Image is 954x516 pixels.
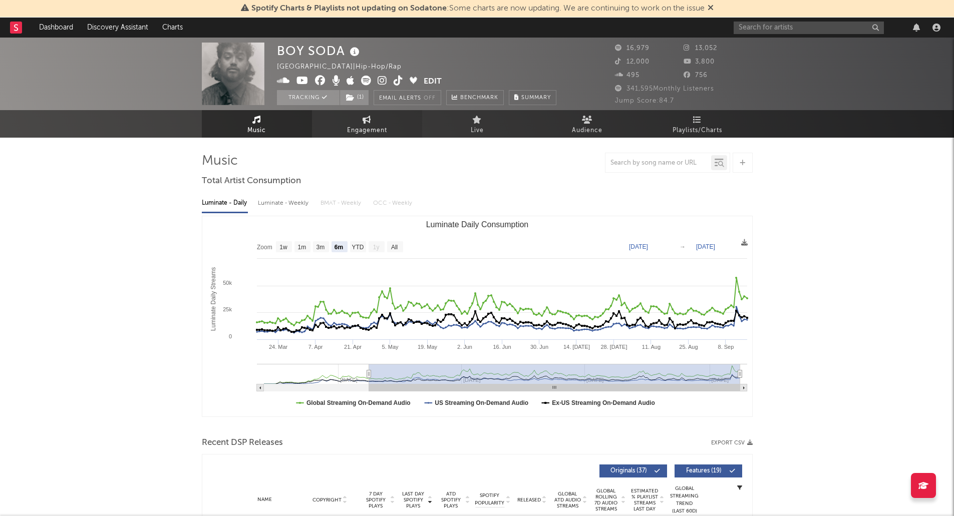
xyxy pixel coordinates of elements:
[202,216,752,416] svg: Luminate Daily Consumption
[554,491,581,509] span: Global ATD Audio Streams
[312,110,422,138] a: Engagement
[718,344,734,350] text: 8. Sep
[400,491,427,509] span: Last Day Spotify Plays
[642,344,660,350] text: 11. Aug
[258,195,310,212] div: Luminate - Weekly
[277,43,362,59] div: BOY SODA
[493,344,511,350] text: 16. Jun
[417,344,437,350] text: 19. May
[572,125,602,137] span: Audience
[391,244,397,251] text: All
[374,90,441,105] button: Email AlertsOff
[599,464,667,477] button: Originals(37)
[347,125,387,137] span: Engagement
[457,344,472,350] text: 2. Jun
[680,243,686,250] text: →
[521,95,551,101] span: Summary
[382,344,399,350] text: 5. May
[606,468,652,474] span: Originals ( 37 )
[424,76,442,88] button: Edit
[210,267,217,331] text: Luminate Daily Streams
[373,244,379,251] text: 1y
[670,485,700,515] div: Global Streaming Trend (Last 60D)
[684,72,708,79] span: 756
[155,18,190,38] a: Charts
[615,59,650,65] span: 12,000
[629,243,648,250] text: [DATE]
[708,5,714,13] span: Dismiss
[297,244,306,251] text: 1m
[80,18,155,38] a: Discovery Assistant
[251,5,447,13] span: Spotify Charts & Playlists not updating on Sodatone
[279,244,287,251] text: 1w
[711,440,753,446] button: Export CSV
[223,306,232,312] text: 25k
[615,45,650,52] span: 16,979
[306,399,411,406] text: Global Streaming On-Demand Audio
[32,18,80,38] a: Dashboard
[334,244,343,251] text: 6m
[675,464,742,477] button: Features(19)
[681,468,727,474] span: Features ( 19 )
[232,496,298,503] div: Name
[684,59,715,65] span: 3,800
[460,92,498,104] span: Benchmark
[532,110,643,138] a: Audience
[438,491,464,509] span: ATD Spotify Plays
[277,61,413,73] div: [GEOGRAPHIC_DATA] | Hip-Hop/Rap
[422,110,532,138] a: Live
[202,110,312,138] a: Music
[426,220,528,229] text: Luminate Daily Consumption
[312,497,342,503] span: Copyright
[552,399,655,406] text: Ex-US Streaming On-Demand Audio
[679,344,698,350] text: 25. Aug
[563,344,589,350] text: 14. [DATE]
[530,344,548,350] text: 30. Jun
[340,90,369,105] button: (1)
[734,22,884,34] input: Search for artists
[202,175,301,187] span: Total Artist Consumption
[202,437,283,449] span: Recent DSP Releases
[257,244,272,251] text: Zoom
[268,344,287,350] text: 24. Mar
[435,399,528,406] text: US Streaming On-Demand Audio
[424,96,436,101] em: Off
[277,90,340,105] button: Tracking
[631,488,659,512] span: Estimated % Playlist Streams Last Day
[471,125,484,137] span: Live
[475,492,504,507] span: Spotify Popularity
[363,491,389,509] span: 7 Day Spotify Plays
[684,45,717,52] span: 13,052
[352,244,364,251] text: YTD
[340,90,369,105] span: ( 1 )
[696,243,715,250] text: [DATE]
[308,344,323,350] text: 7. Apr
[247,125,266,137] span: Music
[223,280,232,286] text: 50k
[605,159,711,167] input: Search by song name or URL
[509,90,556,105] button: Summary
[517,497,541,503] span: Released
[446,90,504,105] a: Benchmark
[615,98,674,104] span: Jump Score: 84.7
[615,86,714,92] span: 341,595 Monthly Listeners
[600,344,627,350] text: 28. [DATE]
[202,195,248,212] div: Luminate - Daily
[251,5,705,13] span: : Some charts are now updating. We are continuing to work on the issue
[643,110,753,138] a: Playlists/Charts
[592,488,620,512] span: Global Rolling 7D Audio Streams
[228,333,231,339] text: 0
[316,244,325,251] text: 3m
[615,72,640,79] span: 495
[344,344,362,350] text: 21. Apr
[673,125,722,137] span: Playlists/Charts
